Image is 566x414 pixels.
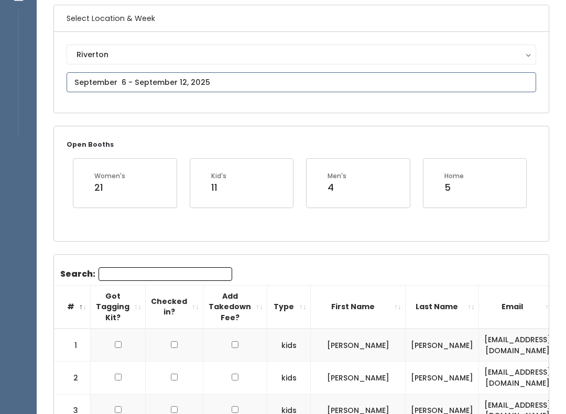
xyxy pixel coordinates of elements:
[54,285,91,329] th: #: activate to sort column descending
[267,362,311,394] td: kids
[60,267,232,281] label: Search:
[54,329,91,362] td: 1
[328,181,346,194] div: 4
[311,285,406,329] th: First Name: activate to sort column ascending
[479,329,557,362] td: [EMAIL_ADDRESS][DOMAIN_NAME]
[479,285,557,329] th: Email: activate to sort column ascending
[267,285,311,329] th: Type: activate to sort column ascending
[77,49,526,60] div: Riverton
[91,285,146,329] th: Got Tagging Kit?: activate to sort column ascending
[311,362,406,394] td: [PERSON_NAME]
[203,285,267,329] th: Add Takedown Fee?: activate to sort column ascending
[444,181,464,194] div: 5
[267,329,311,362] td: kids
[406,329,479,362] td: [PERSON_NAME]
[406,362,479,394] td: [PERSON_NAME]
[99,267,232,281] input: Search:
[146,285,203,329] th: Checked in?: activate to sort column ascending
[444,171,464,181] div: Home
[67,72,536,92] input: September 6 - September 12, 2025
[406,285,479,329] th: Last Name: activate to sort column ascending
[67,45,536,64] button: Riverton
[54,5,549,32] h6: Select Location & Week
[67,140,114,149] small: Open Booths
[94,171,125,181] div: Women's
[94,181,125,194] div: 21
[211,181,226,194] div: 11
[211,171,226,181] div: Kid's
[328,171,346,181] div: Men's
[54,362,91,394] td: 2
[311,329,406,362] td: [PERSON_NAME]
[479,362,557,394] td: [EMAIL_ADDRESS][DOMAIN_NAME]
